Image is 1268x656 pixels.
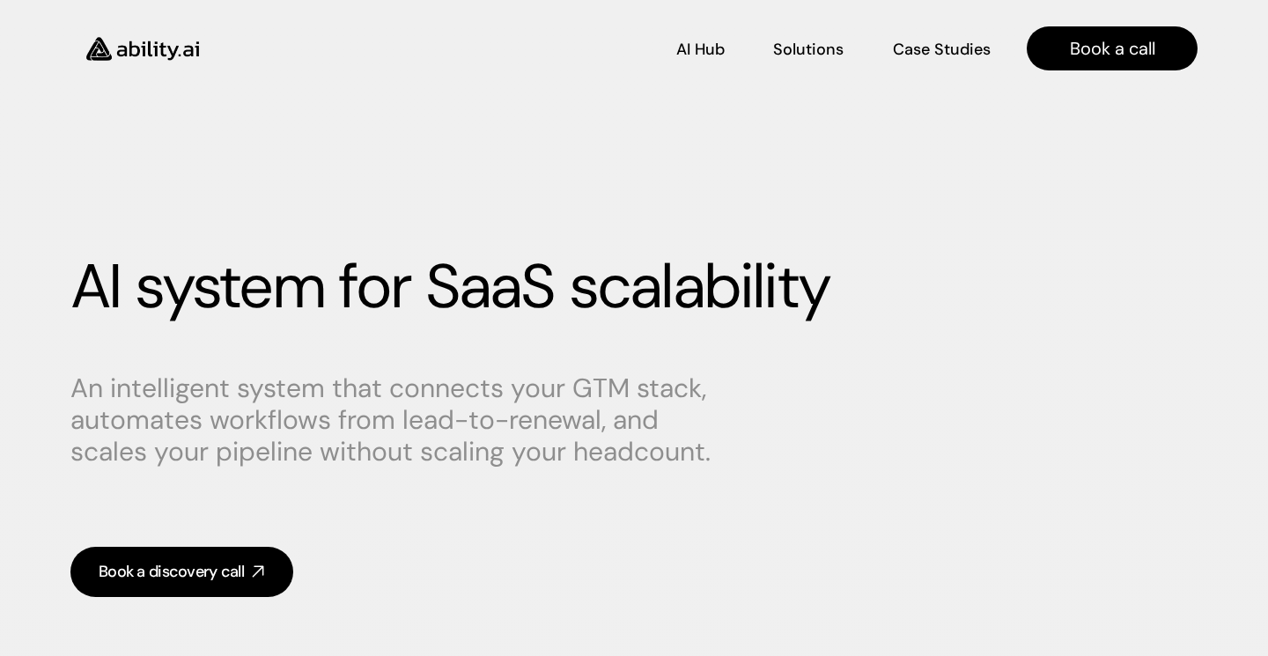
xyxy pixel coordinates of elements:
div: Book a discovery call [99,561,244,583]
p: Solutions [773,39,844,61]
p: Book a call [1070,36,1155,61]
a: Book a discovery call [70,547,293,597]
p: AI Hub [676,39,725,61]
a: AI Hub [676,33,725,64]
h3: Ready-to-use in Slack [114,166,238,183]
p: An intelligent system that connects your GTM stack, automates workflows from lead-to-renewal, and... [70,372,740,468]
nav: Main navigation [224,26,1198,70]
h1: AI system for SaaS scalability [70,250,1198,324]
a: Book a call [1027,26,1198,70]
a: Case Studies [892,33,992,64]
p: Case Studies [893,39,991,61]
a: Solutions [773,33,844,64]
